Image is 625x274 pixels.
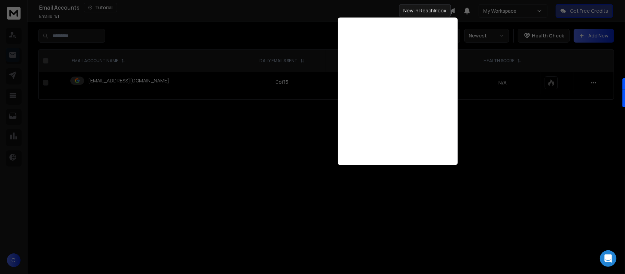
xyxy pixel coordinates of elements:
div: New in ReachInbox [399,4,451,17]
button: C [7,253,21,267]
p: Emails : [39,14,59,19]
p: DAILY EMAILS SENT [259,58,298,64]
p: N/A [468,79,536,86]
p: [EMAIL_ADDRESS][DOMAIN_NAME] [88,77,169,84]
span: 1 / 1 [54,13,59,19]
button: Newest [464,29,509,43]
div: 0 of 15 [276,79,288,85]
div: EMAIL ACCOUNT NAME [72,58,125,64]
p: Get Free Credits [570,8,608,14]
button: Get Free Credits [556,4,613,18]
div: Open Intercom Messenger [600,250,616,267]
p: My Workspace [483,8,519,14]
button: Health Check [518,29,570,43]
p: Health Check [532,32,564,39]
button: Add New [574,29,614,43]
div: Email Accounts [39,3,449,12]
p: 0 [330,79,380,86]
p: HEALTH SCORE [484,58,514,64]
button: Tutorial [84,3,117,12]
